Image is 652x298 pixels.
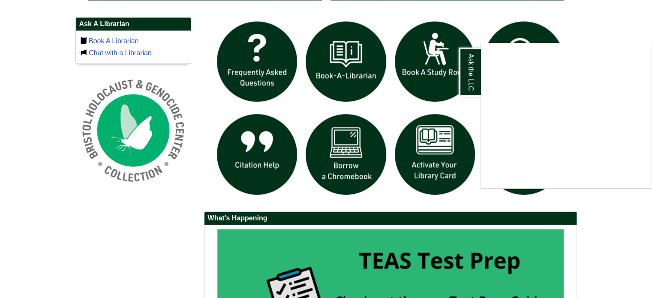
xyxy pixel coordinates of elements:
[213,17,302,106] img: frequently asked questions
[89,37,139,45] a: Book A Librarian
[479,17,568,106] img: Research Guides icon links to research guides web page
[301,110,391,199] img: Borrow a chromebook icon links to the borrow a chromebook web page
[301,17,391,106] img: Book a Librarian icon links to book a librarian web page
[481,43,652,189] div: Ask the LLC
[213,110,302,199] img: citation help icon links to citation help guide page
[89,49,152,57] a: Chat with a Librarian
[459,48,481,97] a: Ask the LLC
[213,17,568,203] div: slideshow
[391,17,480,106] img: book a study room icon links to book a study room web page
[481,43,652,188] iframe: Chat Widget
[204,212,577,225] h2: What's Happening
[76,18,191,31] h2: Ask A Librarian
[391,110,480,199] img: activate Library Card icon links to form to activate student ID into library card
[479,110,568,199] img: For faculty. Schedule Library Instruction icon links to form.
[75,72,191,188] img: Holocaust and Genocide Collection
